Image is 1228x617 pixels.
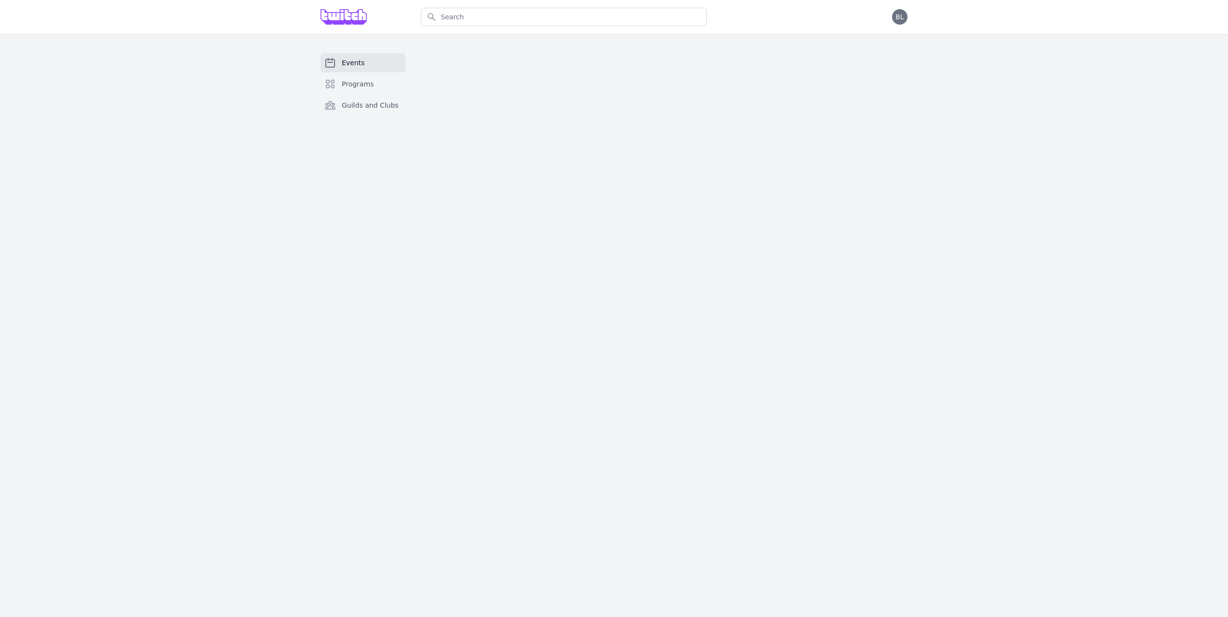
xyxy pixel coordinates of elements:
[342,100,399,110] span: Guilds and Clubs
[321,9,367,25] img: Grove
[321,74,405,94] a: Programs
[342,79,374,89] span: Programs
[342,58,364,68] span: Events
[321,53,405,72] a: Events
[895,14,904,20] span: BL
[892,9,907,25] button: BL
[321,53,405,130] nav: Sidebar
[321,96,405,115] a: Guilds and Clubs
[421,8,707,26] input: Search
